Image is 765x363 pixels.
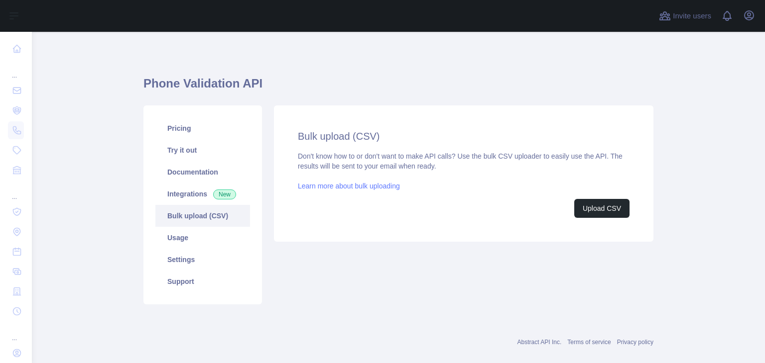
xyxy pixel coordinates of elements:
span: New [213,189,236,199]
a: Usage [155,227,250,249]
a: Support [155,271,250,292]
a: Terms of service [567,339,611,346]
div: ... [8,181,24,201]
a: Learn more about bulk uploading [298,182,400,190]
a: Pricing [155,117,250,139]
a: Integrations New [155,183,250,205]
span: Invite users [673,10,711,22]
a: Privacy policy [617,339,653,346]
a: Settings [155,249,250,271]
a: Abstract API Inc. [517,339,562,346]
div: Don't know how to or don't want to make API calls? Use the bulk CSV uploader to easily use the AP... [298,151,630,218]
h2: Bulk upload (CSV) [298,129,630,143]
div: ... [8,60,24,80]
button: Upload CSV [574,199,630,218]
a: Documentation [155,161,250,183]
h1: Phone Validation API [143,76,653,99]
a: Try it out [155,139,250,161]
a: Bulk upload (CSV) [155,205,250,227]
button: Invite users [657,8,713,24]
div: ... [8,322,24,342]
